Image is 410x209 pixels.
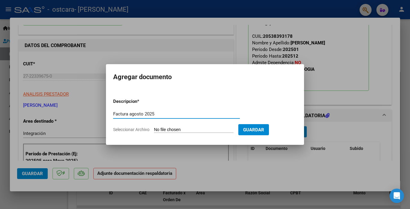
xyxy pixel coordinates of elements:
[113,71,297,83] h2: Agregar documento
[243,127,264,133] span: Guardar
[238,124,269,135] button: Guardar
[390,189,404,203] div: Open Intercom Messenger
[113,127,149,132] span: Seleccionar Archivo
[113,98,168,105] p: Descripcion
